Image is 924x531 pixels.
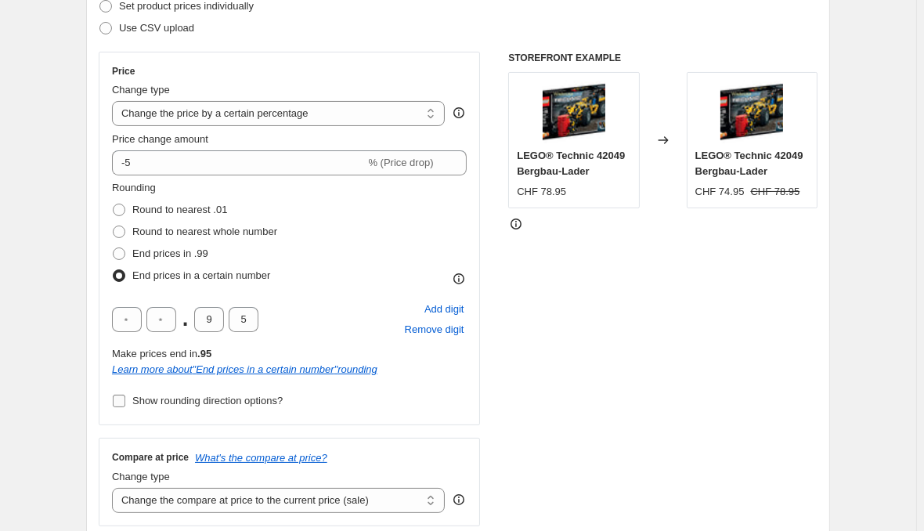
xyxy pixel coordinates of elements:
[146,307,176,332] input: ﹡
[451,492,467,508] div: help
[112,307,142,332] input: ﹡
[112,451,189,464] h3: Compare at price
[181,307,189,332] span: .
[132,247,208,259] span: End prices in .99
[112,84,170,96] span: Change type
[132,395,283,406] span: Show rounding direction options?
[197,348,211,359] b: .95
[194,307,224,332] input: ﹡
[112,363,377,375] i: Learn more about " End prices in a certain number " rounding
[751,184,800,200] strike: CHF 78.95
[112,471,170,482] span: Change type
[720,81,783,143] img: 42049_main_80x.jpg
[132,204,227,215] span: Round to nearest .01
[112,150,365,175] input: -15
[112,133,208,145] span: Price change amount
[508,52,818,64] h6: STOREFRONT EXAMPLE
[543,81,605,143] img: 42049_main_80x.jpg
[368,157,433,168] span: % (Price drop)
[424,302,464,317] span: Add digit
[695,150,803,177] span: LEGO® Technic 42049 Bergbau-Lader
[119,22,194,34] span: Use CSV upload
[402,320,467,340] button: Remove placeholder
[405,322,464,338] span: Remove digit
[695,184,745,200] div: CHF 74.95
[132,226,277,237] span: Round to nearest whole number
[422,299,467,320] button: Add placeholder
[229,307,258,332] input: ﹡
[451,105,467,121] div: help
[517,150,625,177] span: LEGO® Technic 42049 Bergbau-Lader
[112,182,156,193] span: Rounding
[112,65,135,78] h3: Price
[517,184,566,200] div: CHF 78.95
[112,363,377,375] a: Learn more about"End prices in a certain number"rounding
[132,269,270,281] span: End prices in a certain number
[195,452,327,464] button: What's the compare at price?
[112,348,211,359] span: Make prices end in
